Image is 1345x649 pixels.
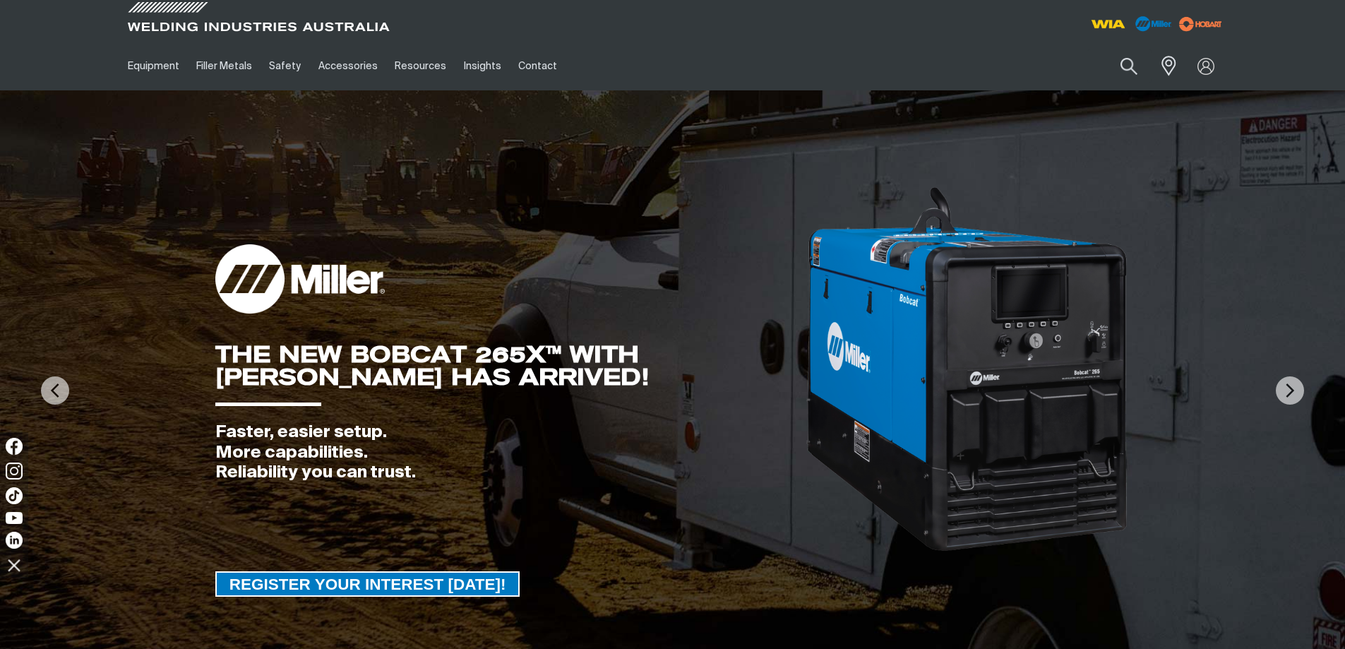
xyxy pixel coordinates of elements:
img: YouTube [6,512,23,524]
img: PrevArrow [41,376,69,405]
a: Filler Metals [188,42,261,90]
div: THE NEW BOBCAT 265X™ WITH [PERSON_NAME] HAS ARRIVED! [215,343,805,388]
img: NextArrow [1276,376,1304,405]
a: Contact [510,42,566,90]
div: Faster, easier setup. More capabilities. Reliability you can trust. [215,422,805,483]
img: miller [1175,13,1226,35]
img: Facebook [6,438,23,455]
img: LinkedIn [6,532,23,549]
img: hide socials [2,553,26,577]
img: TikTok [6,487,23,504]
nav: Main [119,42,950,90]
a: Insights [455,42,509,90]
span: REGISTER YOUR INTEREST [DATE]! [217,571,519,597]
a: REGISTER YOUR INTEREST TODAY! [215,571,520,597]
input: Product name or item number... [1087,49,1152,83]
a: Safety [261,42,309,90]
a: Accessories [310,42,386,90]
img: Instagram [6,463,23,480]
a: Resources [386,42,455,90]
a: Equipment [119,42,188,90]
button: Search products [1105,49,1153,83]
